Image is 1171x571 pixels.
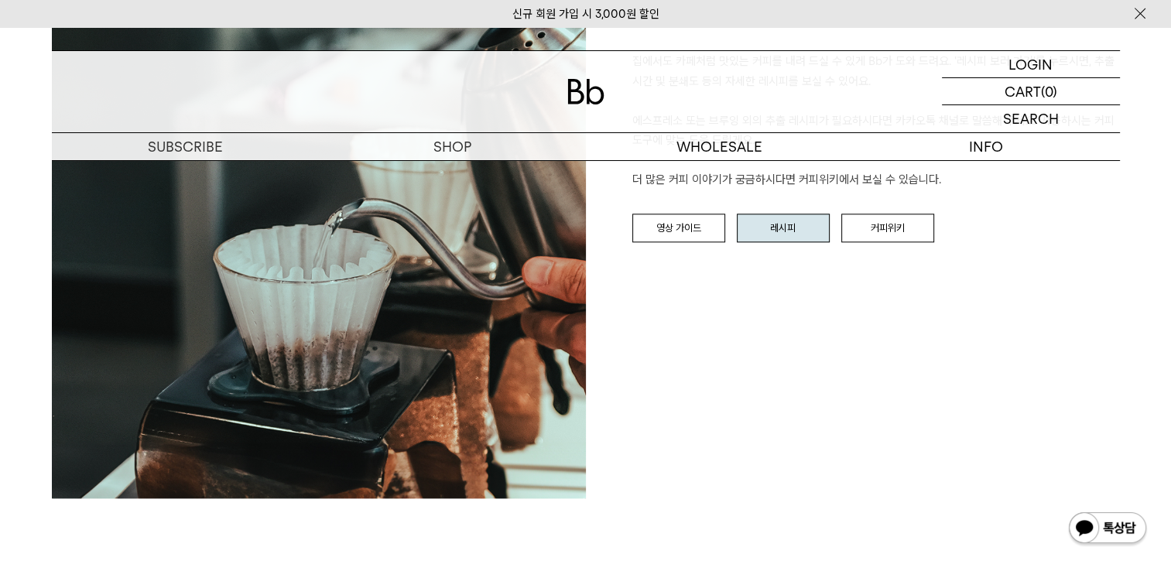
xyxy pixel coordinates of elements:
[567,79,604,104] img: 로고
[1041,78,1057,104] p: (0)
[841,214,934,243] a: 커피위키
[1005,78,1041,104] p: CART
[942,51,1120,78] a: LOGIN
[1003,105,1059,132] p: SEARCH
[737,214,830,243] a: 레시피
[1008,51,1053,77] p: LOGIN
[512,7,659,21] a: 신규 회원 가입 시 3,000원 할인
[586,133,853,160] p: WHOLESALE
[853,133,1120,160] p: INFO
[319,133,586,160] a: SHOP
[52,133,319,160] a: SUBSCRIBE
[632,214,725,243] a: 영상 가이드
[1067,511,1148,548] img: 카카오톡 채널 1:1 채팅 버튼
[942,78,1120,105] a: CART (0)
